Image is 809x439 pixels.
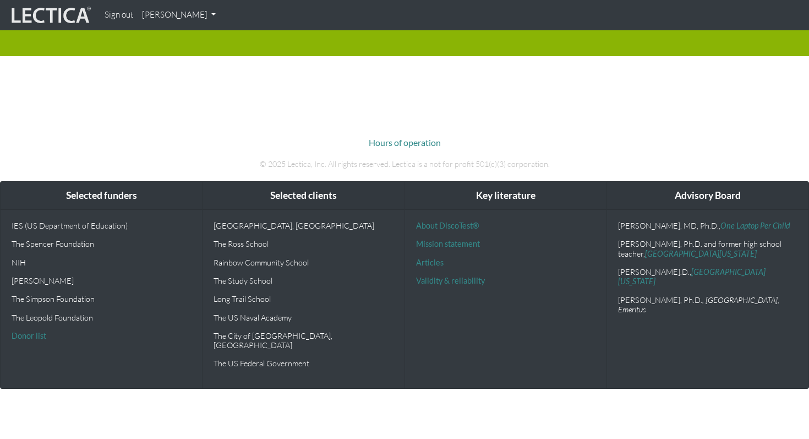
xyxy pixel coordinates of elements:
a: Mission statement [416,239,480,248]
p: The Leopold Foundation [12,313,191,322]
p: [PERSON_NAME].D., [618,267,797,286]
a: [GEOGRAPHIC_DATA][US_STATE] [618,267,766,286]
p: [PERSON_NAME] [12,276,191,285]
p: IES (US Department of Education) [12,221,191,230]
a: [PERSON_NAME] [138,4,220,26]
p: © 2025 Lectica, Inc. All rights reserved. Lectica is a not for profit 501(c)(3) corporation. [99,158,710,170]
p: NIH [12,258,191,267]
a: Articles [416,258,444,267]
p: Long Trail School [214,294,393,303]
a: [GEOGRAPHIC_DATA][US_STATE] [645,249,757,258]
img: lecticalive [9,5,91,26]
p: [PERSON_NAME], Ph.D. and former high school teacher, [618,239,797,258]
p: The US Federal Government [214,359,393,368]
p: Rainbow Community School [214,258,393,267]
a: Sign out [100,4,138,26]
p: [GEOGRAPHIC_DATA], [GEOGRAPHIC_DATA] [214,221,393,230]
p: The City of [GEOGRAPHIC_DATA], [GEOGRAPHIC_DATA] [214,331,393,350]
div: Selected funders [1,182,202,210]
p: [PERSON_NAME], MD, Ph.D., [618,221,797,230]
a: Donor list [12,331,46,340]
em: , [GEOGRAPHIC_DATA], Emeritus [618,295,779,314]
div: Selected clients [203,182,404,210]
p: The Spencer Foundation [12,239,191,248]
div: Key literature [405,182,606,210]
div: Advisory Board [607,182,808,210]
p: The Study School [214,276,393,285]
a: About DiscoTest® [416,221,479,230]
a: Validity & reliability [416,276,485,285]
p: The US Naval Academy [214,313,393,322]
a: One Laptop Per Child [720,221,790,230]
a: Hours of operation [369,137,441,148]
p: The Simpson Foundation [12,294,191,303]
p: The Ross School [214,239,393,248]
p: [PERSON_NAME], Ph.D. [618,295,797,315]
